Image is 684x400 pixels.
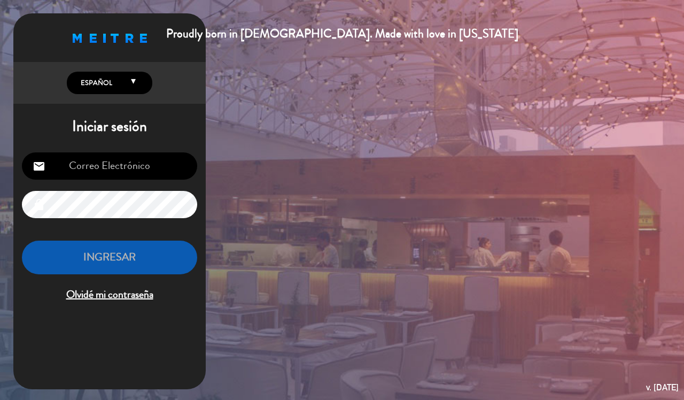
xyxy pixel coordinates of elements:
input: Correo Electrónico [22,152,197,180]
i: email [33,160,45,173]
span: Olvidé mi contraseña [22,286,197,304]
h1: Iniciar sesión [13,118,206,136]
i: lock [33,198,45,211]
span: Español [78,78,112,88]
button: INGRESAR [22,241,197,274]
div: v. [DATE] [646,380,679,395]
